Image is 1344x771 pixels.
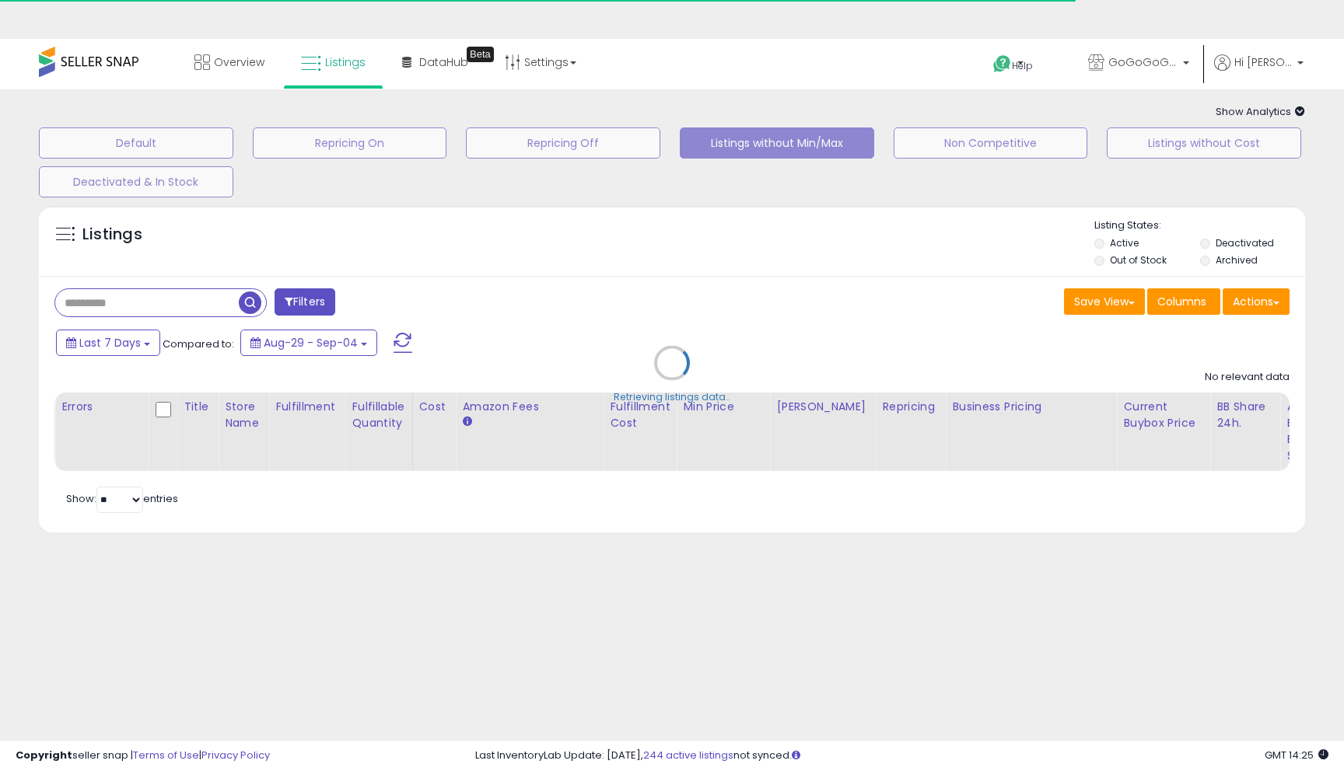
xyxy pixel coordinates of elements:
[614,390,730,404] div: Retrieving listings data..
[390,39,480,85] a: DataHub
[467,47,494,62] div: Tooltip anchor
[39,166,233,197] button: Deactivated & In Stock
[1234,54,1293,70] span: Hi [PERSON_NAME]
[289,39,377,85] a: Listings
[253,127,447,159] button: Repricing On
[680,127,874,159] button: Listings without Min/Max
[894,127,1088,159] button: Non Competitive
[1012,59,1033,72] span: Help
[183,39,276,85] a: Overview
[466,127,660,159] button: Repricing Off
[1214,54,1304,89] a: Hi [PERSON_NAME]
[992,54,1012,74] i: Get Help
[1108,54,1178,70] span: GoGoGoGoneLLC
[1107,127,1301,159] button: Listings without Cost
[39,127,233,159] button: Default
[1076,39,1201,89] a: GoGoGoGoneLLC
[493,39,588,85] a: Settings
[1216,104,1305,119] span: Show Analytics
[325,54,366,70] span: Listings
[419,54,468,70] span: DataHub
[214,54,264,70] span: Overview
[981,43,1063,89] a: Help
